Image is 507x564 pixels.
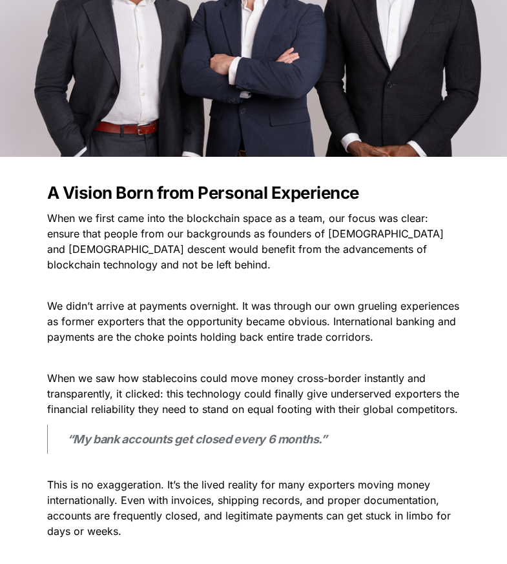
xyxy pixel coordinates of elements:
[47,478,454,538] span: This is no exaggeration. It’s the lived reality for many exporters moving money internationally. ...
[47,212,447,271] span: When we first came into the blockchain space as a team, our focus was clear: ensure that people f...
[47,372,462,416] span: When we saw how stablecoins could move money cross-border instantly and transparently, it clicked...
[47,183,359,203] strong: A Vision Born from Personal Experience
[47,299,462,343] span: We didn’t arrive at payments overnight. It was through our own grueling experiences as former exp...
[67,432,327,446] strong: “My bank accounts get closed every 6 months.”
